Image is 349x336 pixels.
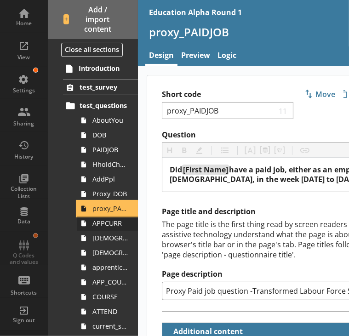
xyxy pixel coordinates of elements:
a: current_study_for_qual [77,319,138,334]
span: COURSE [92,292,128,301]
span: PAIDJOB [92,145,128,154]
span: test_survey [80,83,128,91]
span: apprenticeship_sic2007_industry [92,263,128,272]
span: [First Name] [183,165,228,175]
div: History [8,153,40,160]
span: 11 [276,106,289,115]
div: Education Alpha Round 1 [149,7,242,17]
a: ATTEND [77,304,138,319]
span: Proxy_DOB [92,189,128,198]
span: current_study_for_qual [92,322,128,330]
a: HholdChk_16plus [77,157,138,172]
a: test_questions [63,98,138,113]
a: [DEMOGRAPHIC_DATA]_soc2020_job_title [77,245,138,260]
div: View [8,54,40,61]
label: Short code [162,90,293,99]
a: Preview [177,46,214,66]
span: Add / import content [63,5,123,34]
div: Collection Lists [8,185,40,199]
span: AddPpl [92,175,128,183]
span: Introduction [79,64,128,73]
div: Home [8,20,40,27]
a: proxy_PAIDJOB [77,201,138,216]
button: Move [301,86,339,102]
button: Close all sections [61,43,123,57]
a: AddPpl [77,172,138,187]
span: Did [170,165,182,175]
span: ATTEND [92,307,128,316]
div: Shortcuts [8,289,40,296]
span: [DEMOGRAPHIC_DATA]_soc2020_job_title [92,248,128,257]
a: Design [145,46,177,66]
span: [DEMOGRAPHIC_DATA]_main_job [92,233,128,242]
a: Logic [214,46,240,66]
span: APP_COURSE [92,278,128,286]
div: Data [8,218,40,225]
span: DOB [92,131,128,139]
a: apprenticeship_sic2007_industry [77,260,138,275]
a: test_survey [63,80,138,95]
a: AboutYou [77,113,138,128]
a: Proxy_DOB [77,187,138,201]
a: [DEMOGRAPHIC_DATA]_main_job [77,231,138,245]
a: Introduction [63,61,138,76]
div: Sign out [8,317,40,324]
a: DOB [77,128,138,142]
div: Sharing [8,120,40,127]
span: Move [301,87,339,102]
a: COURSE [77,290,138,304]
span: APPCURR [92,219,128,228]
span: proxy_PAIDJOB [92,204,128,213]
div: Settings [8,87,40,94]
a: APPCURR [77,216,138,231]
span: test_questions [80,101,128,110]
a: PAIDJOB [77,142,138,157]
span: AboutYou [92,116,128,125]
span: HholdChk_16plus [92,160,128,169]
a: APP_COURSE [77,275,138,290]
